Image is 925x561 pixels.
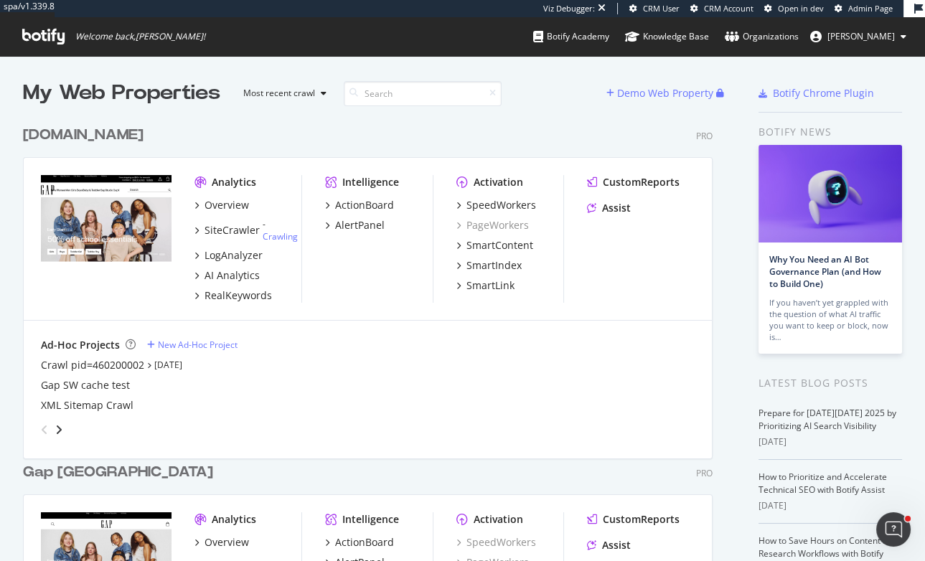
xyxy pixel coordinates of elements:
[456,198,536,212] a: SpeedWorkers
[759,124,902,140] div: Botify news
[696,130,713,142] div: Pro
[158,339,238,351] div: New Ad-Hoc Project
[606,87,716,99] a: Demo Web Property
[194,248,263,263] a: LogAnalyzer
[41,175,172,280] img: Gap.com
[335,218,385,232] div: AlertPanel
[587,538,631,552] a: Assist
[625,17,709,56] a: Knowledge Base
[23,462,219,483] a: Gap [GEOGRAPHIC_DATA]
[212,512,256,527] div: Analytics
[696,467,713,479] div: Pro
[243,89,315,98] div: Most recent crawl
[23,462,213,483] div: Gap [GEOGRAPHIC_DATA]
[205,248,263,263] div: LogAnalyzer
[325,198,394,212] a: ActionBoard
[759,471,887,496] a: How to Prioritize and Accelerate Technical SEO with Botify Assist
[456,218,529,232] a: PageWorkers
[147,339,238,351] a: New Ad-Hoc Project
[263,218,301,242] div: -
[335,198,394,212] div: ActionBoard
[543,3,595,14] div: Viz Debugger:
[876,512,911,547] iframe: Intercom live chat
[344,81,502,106] input: Search
[759,435,902,448] div: [DATE]
[848,3,893,14] span: Admin Page
[325,535,394,550] a: ActionBoard
[23,125,144,146] div: [DOMAIN_NAME]
[466,278,515,293] div: SmartLink
[205,535,249,550] div: Overview
[75,31,205,42] span: Welcome back, [PERSON_NAME] !
[194,288,272,303] a: RealKeywords
[205,288,272,303] div: RealKeywords
[41,398,133,412] a: XML Sitemap Crawl
[759,145,902,242] img: Why You Need an AI Bot Governance Plan (and How to Build One)
[625,29,709,44] div: Knowledge Base
[232,82,332,105] button: Most recent crawl
[342,512,399,527] div: Intelligence
[205,198,249,212] div: Overview
[205,223,260,237] div: SiteCrawler
[835,3,893,14] a: Admin Page
[456,238,533,253] a: SmartContent
[606,82,716,105] button: Demo Web Property
[263,230,298,242] a: Crawling
[725,29,799,44] div: Organizations
[690,3,753,14] a: CRM Account
[602,201,631,215] div: Assist
[194,218,301,242] a: SiteCrawler- Crawling
[212,175,256,189] div: Analytics
[35,418,54,441] div: angle-left
[456,278,515,293] a: SmartLink
[587,175,680,189] a: CustomReports
[194,198,249,212] a: Overview
[325,218,385,232] a: AlertPanel
[466,258,522,273] div: SmartIndex
[764,3,824,14] a: Open in dev
[725,17,799,56] a: Organizations
[474,175,523,189] div: Activation
[342,175,399,189] div: Intelligence
[41,378,130,392] a: Gap SW cache test
[456,535,536,550] a: SpeedWorkers
[587,512,680,527] a: CustomReports
[205,268,260,283] div: AI Analytics
[603,512,680,527] div: CustomReports
[827,30,895,42] span: phoebe
[617,86,713,100] div: Demo Web Property
[154,359,182,371] a: [DATE]
[474,512,523,527] div: Activation
[466,198,536,212] div: SpeedWorkers
[629,3,680,14] a: CRM User
[769,297,891,343] div: If you haven’t yet grappled with the question of what AI traffic you want to keep or block, now is…
[23,79,220,108] div: My Web Properties
[759,86,874,100] a: Botify Chrome Plugin
[194,535,249,550] a: Overview
[759,375,902,391] div: Latest Blog Posts
[643,3,680,14] span: CRM User
[194,268,260,283] a: AI Analytics
[602,538,631,552] div: Assist
[533,17,609,56] a: Botify Academy
[41,358,144,372] a: Crawl pid=460200002
[769,253,881,290] a: Why You Need an AI Bot Governance Plan (and How to Build One)
[778,3,824,14] span: Open in dev
[759,499,902,512] div: [DATE]
[23,125,149,146] a: [DOMAIN_NAME]
[773,86,874,100] div: Botify Chrome Plugin
[603,175,680,189] div: CustomReports
[335,535,394,550] div: ActionBoard
[704,3,753,14] span: CRM Account
[587,201,631,215] a: Assist
[41,338,120,352] div: Ad-Hoc Projects
[533,29,609,44] div: Botify Academy
[799,25,918,48] button: [PERSON_NAME]
[456,258,522,273] a: SmartIndex
[759,407,896,432] a: Prepare for [DATE][DATE] 2025 by Prioritizing AI Search Visibility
